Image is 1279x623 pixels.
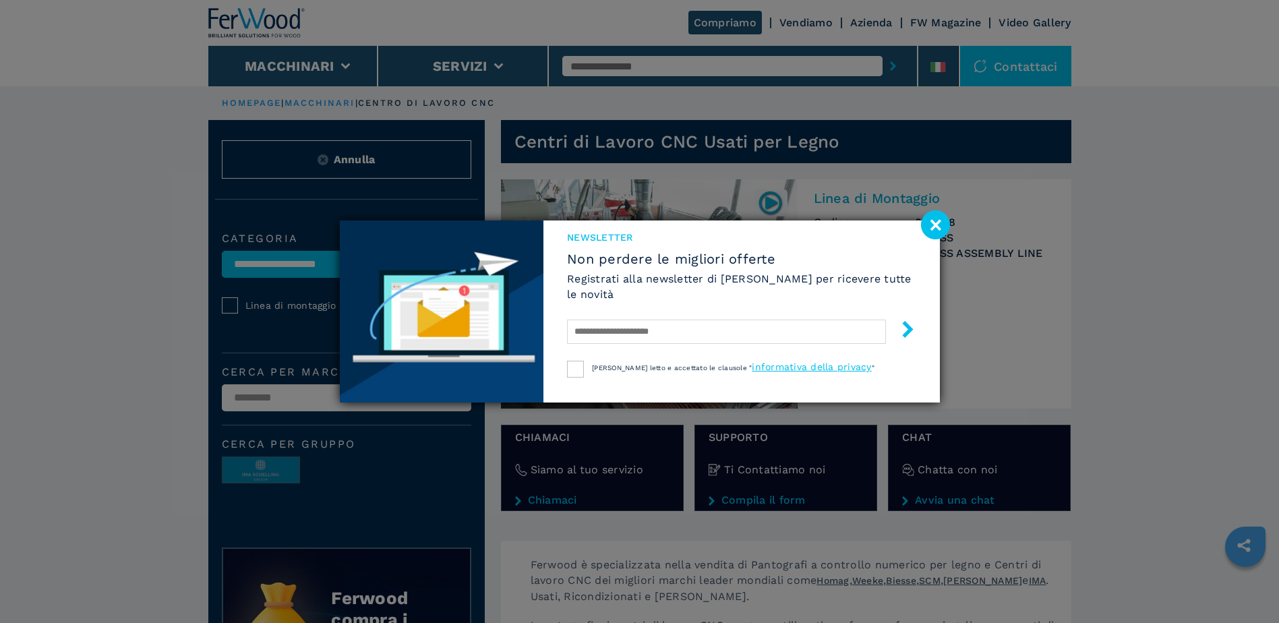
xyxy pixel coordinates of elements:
[567,251,916,267] span: Non perdere le migliori offerte
[872,364,874,372] span: "
[567,231,916,244] span: NEWSLETTER
[886,316,916,347] button: submit-button
[567,271,916,302] h6: Registrati alla newsletter di [PERSON_NAME] per ricevere tutte le novità
[752,361,871,372] a: informativa della privacy
[340,220,544,403] img: Newsletter image
[592,364,752,372] span: [PERSON_NAME] letto e accettato le clausole "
